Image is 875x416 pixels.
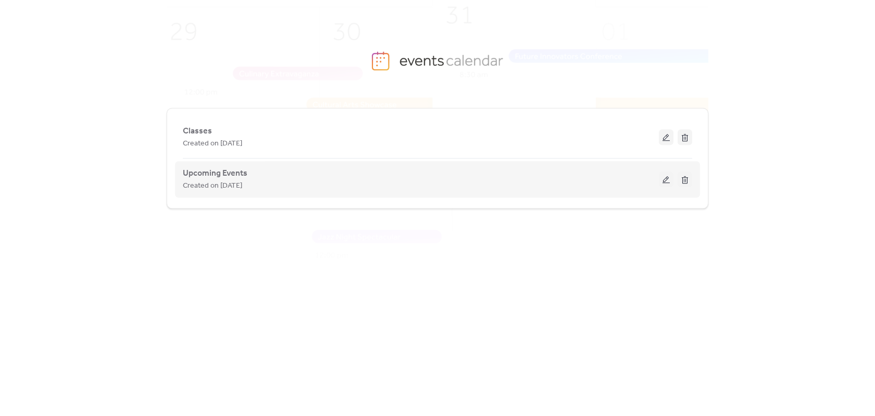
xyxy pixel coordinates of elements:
span: Classes [183,125,212,138]
a: Upcoming Events [183,170,247,176]
a: Classes [183,128,212,134]
span: Created on [DATE] [183,180,242,192]
span: Upcoming Events [183,167,247,180]
span: Created on [DATE] [183,138,242,150]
